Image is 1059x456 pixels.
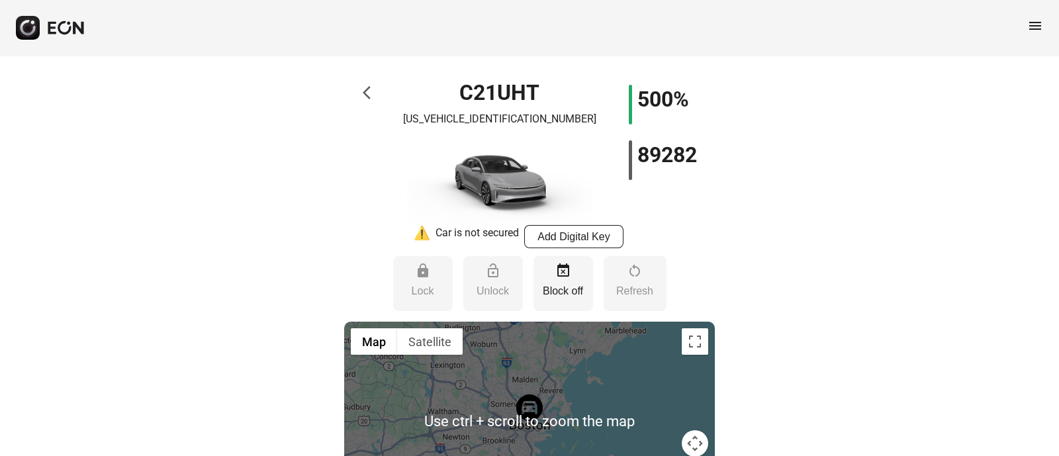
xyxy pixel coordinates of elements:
button: Block off [533,256,593,311]
p: [US_VEHICLE_IDENTIFICATION_NUMBER] [403,111,596,127]
span: arrow_back_ios [363,85,379,101]
span: menu [1027,18,1043,34]
h1: 89282 [637,147,697,163]
button: Show satellite imagery [397,328,463,355]
button: Show street map [351,328,397,355]
div: ⚠️ [414,225,430,248]
p: Block off [540,283,586,299]
div: Car is not secured [436,225,519,248]
span: event_busy [555,263,571,279]
img: car [407,132,592,225]
button: Add Digital Key [524,225,623,248]
h1: 500% [637,91,689,107]
button: Toggle fullscreen view [682,328,708,355]
h1: C21UHT [459,85,539,101]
